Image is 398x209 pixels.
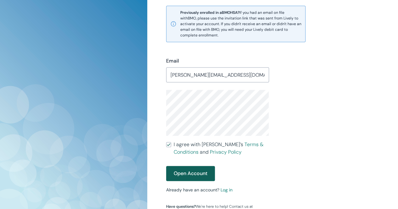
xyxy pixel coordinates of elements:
[180,10,239,15] strong: Previously enrolled in a BMO HSA?
[166,166,215,181] button: Open Account
[174,141,269,156] span: I agree with [PERSON_NAME]’s and
[221,187,233,193] a: Log in
[166,187,233,193] small: Already have an account?
[180,10,301,38] span: If you had an email on file with BMO , please use the invitation link that was sent from Lively t...
[166,57,179,65] label: Email
[166,204,196,209] strong: Have questions?
[210,149,242,155] a: Privacy Policy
